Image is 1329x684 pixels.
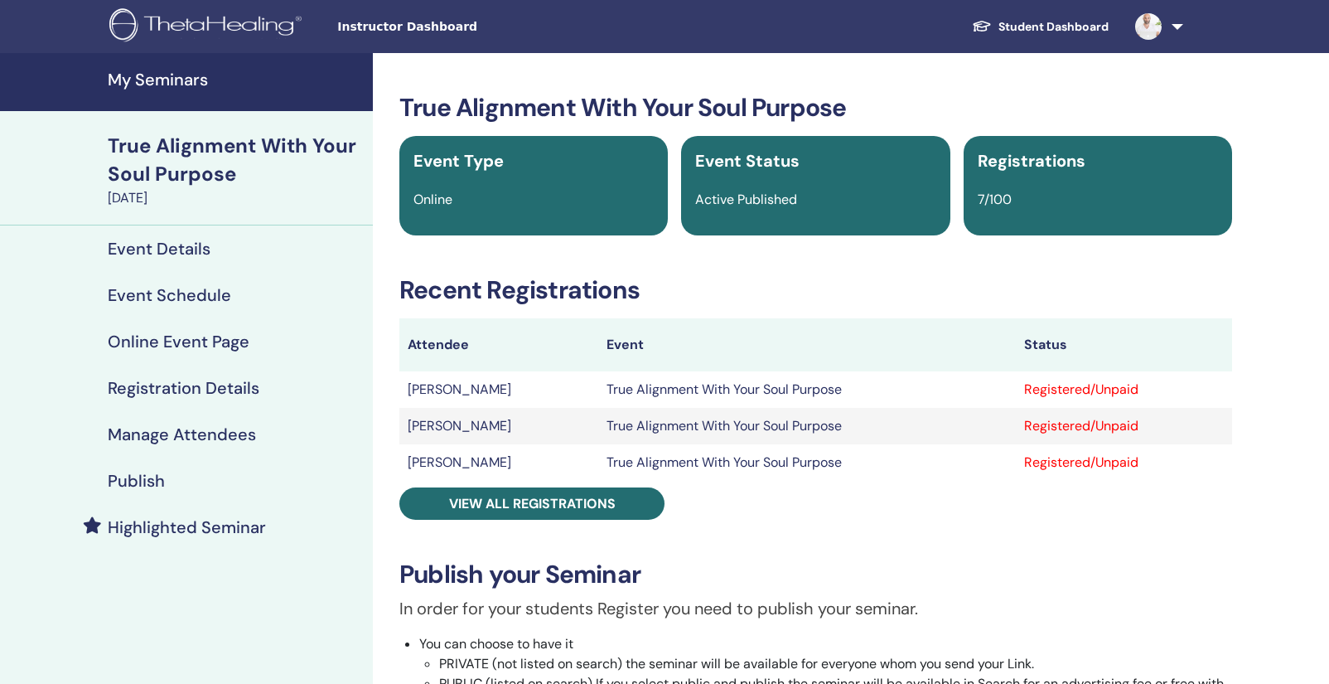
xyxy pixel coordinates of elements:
[1135,13,1162,40] img: default.jpg
[108,378,259,398] h4: Registration Details
[108,285,231,305] h4: Event Schedule
[98,132,373,208] a: True Alignment With Your Soul Purpose[DATE]
[449,495,616,512] span: View all registrations
[598,371,1015,408] td: True Alignment With Your Soul Purpose
[108,188,363,208] div: [DATE]
[108,239,210,259] h4: Event Details
[978,191,1012,208] span: 7/100
[1024,453,1225,473] div: Registered/Unpaid
[108,132,363,188] div: True Alignment With Your Soul Purpose
[439,654,1232,674] li: PRIVATE (not listed on search) the seminar will be available for everyone whom you send your Link.
[108,424,256,444] h4: Manage Attendees
[337,18,586,36] span: Instructor Dashboard
[109,8,307,46] img: logo.png
[413,150,504,172] span: Event Type
[413,191,452,208] span: Online
[108,517,266,537] h4: Highlighted Seminar
[399,318,598,371] th: Attendee
[695,191,797,208] span: Active Published
[598,318,1015,371] th: Event
[972,19,992,33] img: graduation-cap-white.svg
[399,275,1232,305] h3: Recent Registrations
[959,12,1122,42] a: Student Dashboard
[598,444,1015,481] td: True Alignment With Your Soul Purpose
[399,408,598,444] td: [PERSON_NAME]
[399,371,598,408] td: [PERSON_NAME]
[1024,380,1225,400] div: Registered/Unpaid
[108,70,363,90] h4: My Seminars
[399,488,664,520] a: View all registrations
[399,560,1232,589] h3: Publish your Seminar
[108,332,249,352] h4: Online Event Page
[598,408,1015,444] td: True Alignment With Your Soul Purpose
[695,150,800,172] span: Event Status
[1016,318,1233,371] th: Status
[399,444,598,481] td: [PERSON_NAME]
[399,93,1232,123] h3: True Alignment With Your Soul Purpose
[399,596,1232,621] p: In order for your students Register you need to publish your seminar.
[1024,416,1225,436] div: Registered/Unpaid
[978,150,1085,172] span: Registrations
[108,471,165,491] h4: Publish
